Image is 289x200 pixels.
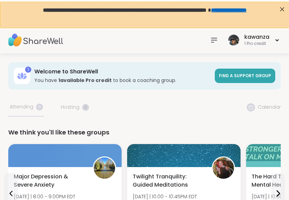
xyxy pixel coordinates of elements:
div: 1 [25,67,31,73]
span: Twilight Tranquility: Guided Meditations [133,173,204,189]
img: Jasmine95 [213,157,234,179]
span: Find a support group [219,73,271,79]
img: kawanza [228,35,239,46]
span: Major Depression & Severe Anxiety [14,173,85,189]
span: [DATE] | 8:00 - 9:00PM EDT [14,193,75,200]
b: 1 available Pro credit [58,77,112,84]
h3: You have to book a coaching group. [34,77,211,84]
h3: Welcome to ShareWell [34,68,211,75]
span: [DATE] | 10:00 - 10:45PM EDT [133,193,197,200]
div: 1 Pro credit [244,41,269,47]
img: ShareWell Nav Logo [8,28,63,52]
div: We think you'll like these groups [8,128,281,137]
div: Close Step [277,3,286,12]
a: Find a support group [215,69,275,83]
img: GordonJD [94,157,115,179]
div: kawanza [244,33,269,41]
